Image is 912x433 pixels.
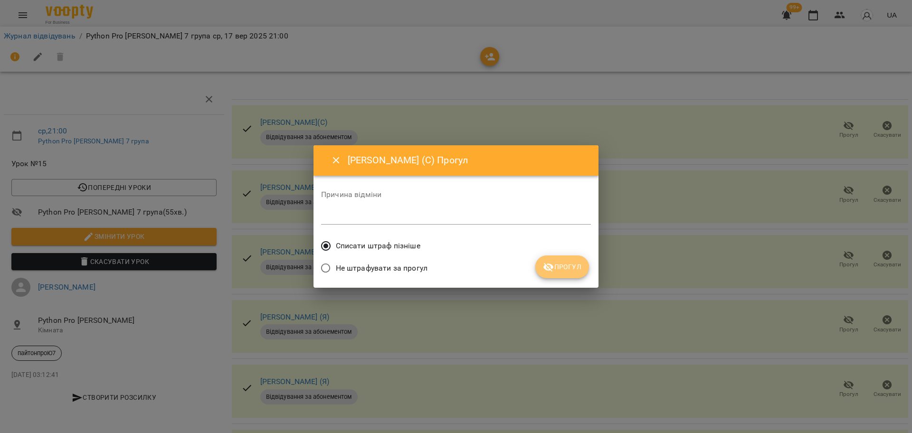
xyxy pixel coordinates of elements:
[336,240,420,252] span: Списати штраф пізніше
[535,255,589,278] button: Прогул
[348,153,587,168] h6: [PERSON_NAME] (С) Прогул
[321,191,591,198] label: Причина відміни
[543,261,581,273] span: Прогул
[325,149,348,172] button: Close
[336,263,427,274] span: Не штрафувати за прогул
